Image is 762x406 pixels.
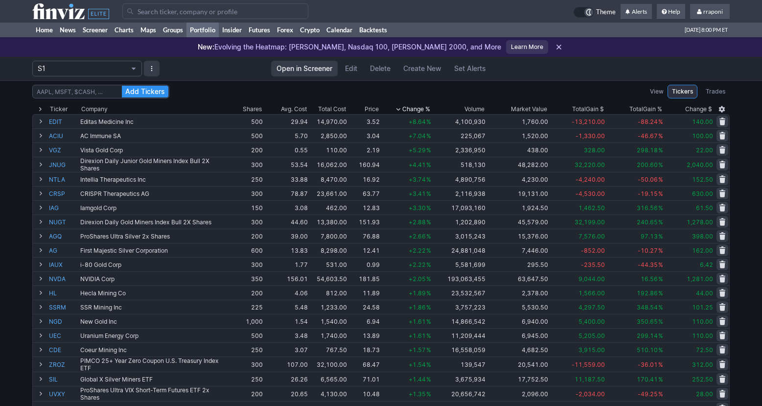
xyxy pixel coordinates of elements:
span: % [426,118,431,125]
td: 17,093,160 [432,200,487,215]
a: VGZ [49,143,78,157]
td: 1,000 [229,314,264,328]
span: 398.00 [692,233,713,240]
td: 300 [229,186,264,200]
div: Hecla Mining Co [80,289,228,297]
span: 22.00 [696,146,713,154]
span: Set Alerts [454,64,486,73]
td: 8,470.00 [309,172,348,186]
span: % [426,346,431,354]
div: First Majestic Silver Corporation [80,247,228,254]
td: 200 [229,229,264,243]
td: 193,063,455 [432,271,487,286]
div: i-80 Gold Corp [80,261,228,268]
td: 250 [229,172,264,186]
span: -50.06 [638,176,658,183]
td: 16.92 [348,172,381,186]
div: New Gold Inc [80,318,228,325]
td: 63,647.50 [486,271,549,286]
span: +8.64 [409,118,426,125]
td: 518,130 [432,157,487,172]
span: -46.67 [638,132,658,140]
span: +3.74 [409,176,426,183]
a: HL [49,286,78,300]
td: 600 [229,243,264,257]
td: 462.00 [309,200,348,215]
span: rraponi [703,8,723,15]
td: 767.50 [309,342,348,357]
td: 250 [229,342,264,357]
td: 1.54 [264,314,309,328]
a: Calendar [323,23,356,37]
td: 45,579.00 [486,215,549,229]
div: Gain $ [572,104,604,114]
span: S1 [38,64,127,73]
td: 33.88 [264,172,309,186]
span: 328.00 [584,146,605,154]
span: % [426,318,431,325]
span: % [426,190,431,197]
span: % [658,247,663,254]
td: 6,940.00 [486,314,549,328]
td: 3.08 [264,200,309,215]
span: Change $ [685,104,712,114]
span: 298.18 [637,146,658,154]
td: 63.77 [348,186,381,200]
td: 7,446.00 [486,243,549,257]
span: 348.54 [637,304,658,311]
div: Direxion Daily Gold Miners Index Bull 2X Shares [80,218,228,226]
span: 5,400.00 [578,318,605,325]
td: 1,520.00 [486,128,549,143]
button: Portfolio [32,61,142,76]
div: Avg. Cost [281,104,307,114]
a: ZROZ [49,357,78,372]
span: 32,220.00 [575,161,605,168]
td: 438.00 [486,143,549,157]
span: % [658,304,663,311]
span: 3,915.00 [578,346,605,354]
span: Total [572,104,586,114]
div: NVIDIA Corp [80,275,228,283]
p: Evolving the Heatmap: [PERSON_NAME], Nasdaq 100, [PERSON_NAME] 2000, and More [198,42,501,52]
td: 300 [229,157,264,172]
span: 152.50 [692,176,713,183]
a: Create New [398,61,447,76]
span: % [658,275,663,283]
td: 160.94 [348,157,381,172]
span: -1,330.00 [576,132,605,140]
span: % [658,318,663,325]
td: 181.85 [348,271,381,286]
span: % [426,161,431,168]
span: 4,297.50 [578,304,605,311]
span: Edit [345,64,357,73]
td: 110.00 [309,143,348,157]
span: 1,278.00 [687,218,713,226]
div: Coeur Mining Inc [80,346,228,354]
span: +2.88 [409,218,426,226]
td: 350 [229,271,264,286]
div: Expand All [32,104,48,114]
td: 1,740.00 [309,328,348,342]
td: 12.83 [348,200,381,215]
a: AG [49,243,78,257]
span: 2,040.00 [687,161,713,168]
a: Portfolio [186,23,219,37]
span: 140.00 [692,118,713,125]
span: % [426,176,431,183]
td: 151.93 [348,215,381,229]
span: 350.65 [637,318,658,325]
td: 14,866,542 [432,314,487,328]
button: Add Tickers [122,86,168,97]
span: % [426,304,431,311]
span: +4.41 [409,161,426,168]
td: 13,380.00 [309,215,348,229]
span: Total [629,104,643,114]
input: AAPL, MSFT, $CASH, … [32,85,169,98]
div: Intellia Therapeutics Inc [80,176,228,183]
span: 192.86 [637,289,658,297]
td: 4,682.50 [486,342,549,357]
span: +2.22 [409,247,426,254]
div: AC Immune SA [80,132,228,140]
span: +7.04 [409,132,426,140]
a: Set Alerts [449,61,491,76]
